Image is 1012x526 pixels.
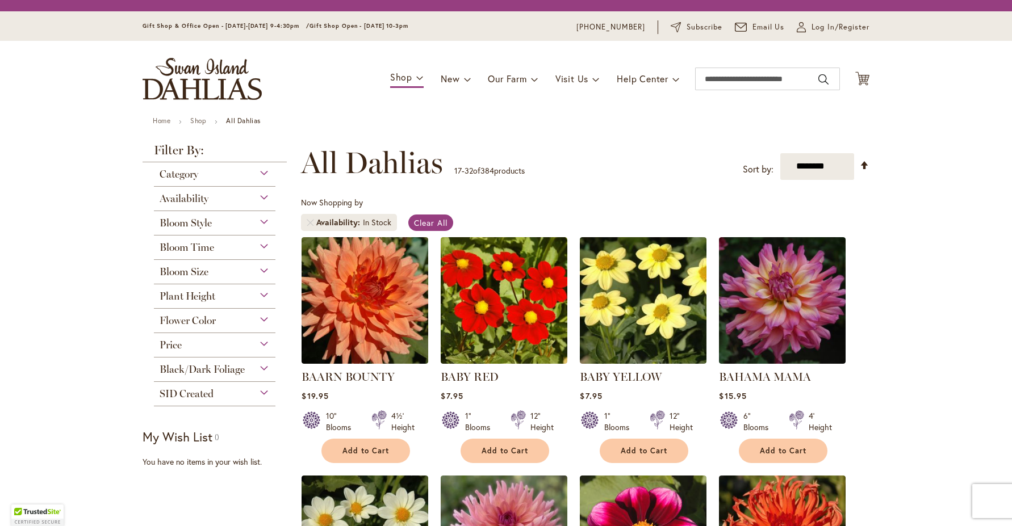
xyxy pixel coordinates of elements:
[301,197,363,208] span: Now Shopping by
[441,370,499,384] a: BABY RED
[321,439,410,463] button: Add to Cart
[414,217,448,228] span: Clear All
[302,237,428,364] img: Baarn Bounty
[530,410,554,433] div: 12" Height
[743,159,773,180] label: Sort by:
[160,266,208,278] span: Bloom Size
[160,290,215,302] span: Plant Height
[153,116,170,125] a: Home
[580,355,706,366] a: BABY YELLOW
[408,214,453,231] a: Clear All
[160,241,214,254] span: Bloom Time
[809,410,832,433] div: 4' Height
[454,165,462,176] span: 17
[576,22,645,33] a: [PHONE_NUMBER]
[11,504,64,526] div: TrustedSite Certified
[488,73,526,85] span: Our Farm
[441,73,459,85] span: New
[143,144,287,162] strong: Filter By:
[160,168,198,180] span: Category
[302,390,328,401] span: $19.95
[326,410,358,433] div: 10" Blooms
[391,410,415,433] div: 4½' Height
[143,22,310,30] span: Gift Shop & Office Open - [DATE]-[DATE] 9-4:30pm /
[482,446,528,456] span: Add to Cart
[687,22,722,33] span: Subscribe
[160,192,208,205] span: Availability
[735,22,785,33] a: Email Us
[600,439,688,463] button: Add to Cart
[719,355,846,366] a: Bahama Mama
[719,370,811,384] a: BAHAMA MAMA
[670,410,693,433] div: 12" Height
[604,410,636,433] div: 1" Blooms
[454,162,525,180] p: - of products
[461,439,549,463] button: Add to Cart
[302,355,428,366] a: Baarn Bounty
[363,217,391,228] div: In Stock
[580,237,706,364] img: BABY YELLOW
[160,314,216,327] span: Flower Color
[580,370,662,384] a: BABY YELLOW
[743,410,775,433] div: 6" Blooms
[812,22,869,33] span: Log In/Register
[580,390,602,401] span: $7.95
[797,22,869,33] a: Log In/Register
[818,70,829,89] button: Search
[301,146,443,180] span: All Dahlias
[465,410,497,433] div: 1" Blooms
[160,388,214,400] span: SID Created
[671,22,722,33] a: Subscribe
[555,73,588,85] span: Visit Us
[143,428,212,445] strong: My Wish List
[143,456,294,468] div: You have no items in your wish list.
[160,217,212,229] span: Bloom Style
[617,73,668,85] span: Help Center
[441,355,567,366] a: BABY RED
[719,237,846,364] img: Bahama Mama
[143,58,262,100] a: store logo
[465,165,473,176] span: 32
[316,217,363,228] span: Availability
[739,439,827,463] button: Add to Cart
[310,22,408,30] span: Gift Shop Open - [DATE] 10-3pm
[621,446,667,456] span: Add to Cart
[226,116,261,125] strong: All Dahlias
[342,446,389,456] span: Add to Cart
[441,237,567,364] img: BABY RED
[719,390,746,401] span: $15.95
[160,363,245,376] span: Black/Dark Foliage
[480,165,494,176] span: 384
[302,370,395,384] a: BAARN BOUNTY
[441,390,463,401] span: $7.95
[160,339,182,351] span: Price
[760,446,806,456] span: Add to Cart
[307,219,313,226] a: Remove Availability In Stock
[752,22,785,33] span: Email Us
[190,116,206,125] a: Shop
[390,71,412,83] span: Shop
